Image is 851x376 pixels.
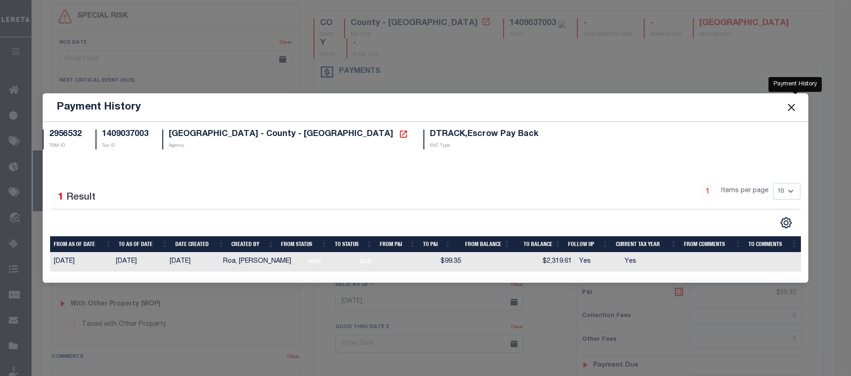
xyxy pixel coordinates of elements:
[306,256,324,267] span: NW2
[66,190,96,205] label: Result
[112,253,166,272] td: [DATE]
[702,186,712,196] a: 1
[49,143,82,149] p: TBM ID
[115,236,172,253] th: To As of Date: activate to sort column ascending
[419,236,454,253] th: To P&I: activate to sort column ascending
[430,143,538,149] p: SVC Type
[166,253,219,272] td: [DATE]
[228,236,277,253] th: Created By: activate to sort column ascending
[50,253,112,272] td: [DATE]
[745,236,801,253] th: To Comments: activate to sort column ascending
[513,236,564,253] th: To Balance: activate to sort column ascending
[437,253,470,272] td: $99.35
[576,253,621,272] td: Yes
[680,236,745,253] th: From Comments: activate to sort column ascending
[58,193,64,202] span: 1
[612,236,680,253] th: Current Tax Year: activate to sort column ascending
[49,130,82,140] h5: 2956532
[102,130,148,140] h5: 1409037003
[357,256,375,267] span: DUE
[430,130,538,140] h5: DTRACK,Escrow Pay Back
[454,236,514,253] th: From Balance: activate to sort column ascending
[527,253,575,272] td: $2,319.61
[57,101,141,114] h5: Payment History
[172,236,228,253] th: Date Created: activate to sort column ascending
[721,186,768,196] span: Items per page
[768,77,822,92] div: Payment History
[331,236,376,253] th: To Status: activate to sort column ascending
[169,130,393,138] span: [GEOGRAPHIC_DATA] - County - [GEOGRAPHIC_DATA]
[621,253,686,272] td: Yes
[169,143,410,149] p: Agency
[785,101,797,113] button: Close
[102,143,148,149] p: Tax ID
[564,236,612,253] th: Follow Up: activate to sort column ascending
[219,253,301,272] td: Roa, [PERSON_NAME]
[376,236,420,253] th: From P&I: activate to sort column ascending
[277,236,331,253] th: From Status: activate to sort column ascending
[50,236,115,253] th: From As of Date: activate to sort column ascending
